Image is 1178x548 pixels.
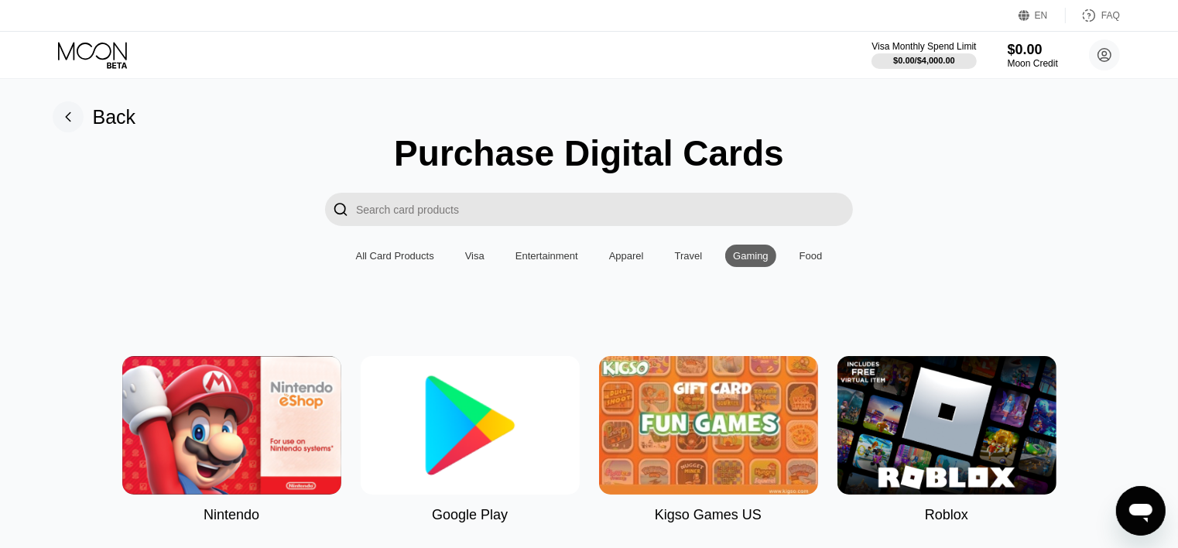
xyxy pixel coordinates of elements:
div: Travel [667,245,711,267]
div: Purchase Digital Cards [394,132,784,174]
div: $0.00Moon Credit [1008,42,1058,69]
input: Search card products [356,193,853,226]
div: Travel [675,250,703,262]
div:  [333,200,348,218]
div: Back [53,101,136,132]
div:  [325,193,356,226]
div: Entertainment [515,250,578,262]
div: FAQ [1066,8,1120,23]
div: Gaming [733,250,769,262]
div: FAQ [1101,10,1120,21]
div: Entertainment [508,245,586,267]
div: All Card Products [356,250,434,262]
div: Moon Credit [1008,58,1058,69]
div: Food [800,250,823,262]
div: EN [1019,8,1066,23]
div: Google Play [432,507,508,523]
div: Food [792,245,830,267]
div: Visa [457,245,492,267]
div: Visa Monthly Spend Limit$0.00/$4,000.00 [872,41,976,69]
div: Visa Monthly Spend Limit [872,41,976,52]
div: EN [1035,10,1048,21]
div: All Card Products [348,245,442,267]
div: Roblox [925,507,968,523]
div: Gaming [725,245,776,267]
div: Visa [465,250,485,262]
div: $0.00 [1008,42,1058,58]
div: Kigso Games US [655,507,762,523]
iframe: Knop om het berichtenvenster te openen [1116,486,1166,536]
div: Apparel [609,250,644,262]
div: $0.00 / $4,000.00 [893,56,955,65]
div: Apparel [601,245,652,267]
div: Back [93,106,136,128]
div: Nintendo [204,507,259,523]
